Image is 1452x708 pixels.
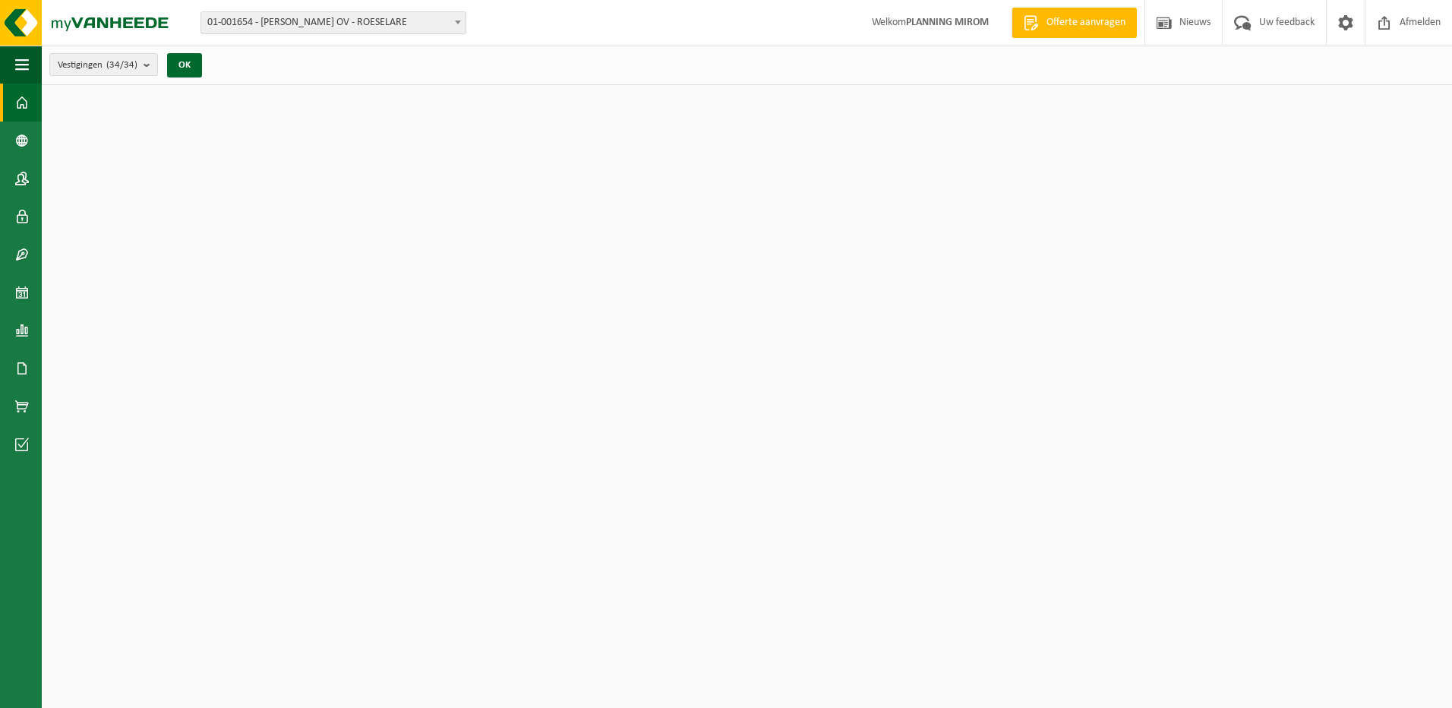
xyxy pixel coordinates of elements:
[200,11,466,34] span: 01-001654 - MIROM ROESELARE OV - ROESELARE
[106,60,137,70] count: (34/34)
[167,53,202,77] button: OK
[1043,15,1129,30] span: Offerte aanvragen
[201,12,466,33] span: 01-001654 - MIROM ROESELARE OV - ROESELARE
[49,53,158,76] button: Vestigingen(34/34)
[58,54,137,77] span: Vestigingen
[1012,8,1137,38] a: Offerte aanvragen
[906,17,989,28] strong: PLANNING MIROM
